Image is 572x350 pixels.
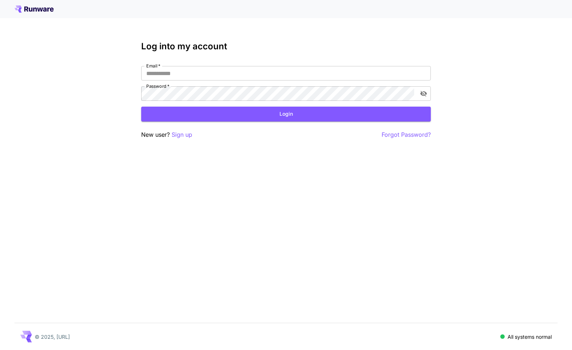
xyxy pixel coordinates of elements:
label: Password [146,83,169,89]
button: Forgot Password? [382,130,431,139]
label: Email [146,63,160,69]
button: Sign up [172,130,192,139]
p: All systems normal [508,333,552,341]
button: Login [141,107,431,122]
p: © 2025, [URL] [35,333,70,341]
h3: Log into my account [141,41,431,52]
button: toggle password visibility [417,87,430,100]
p: New user? [141,130,192,139]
